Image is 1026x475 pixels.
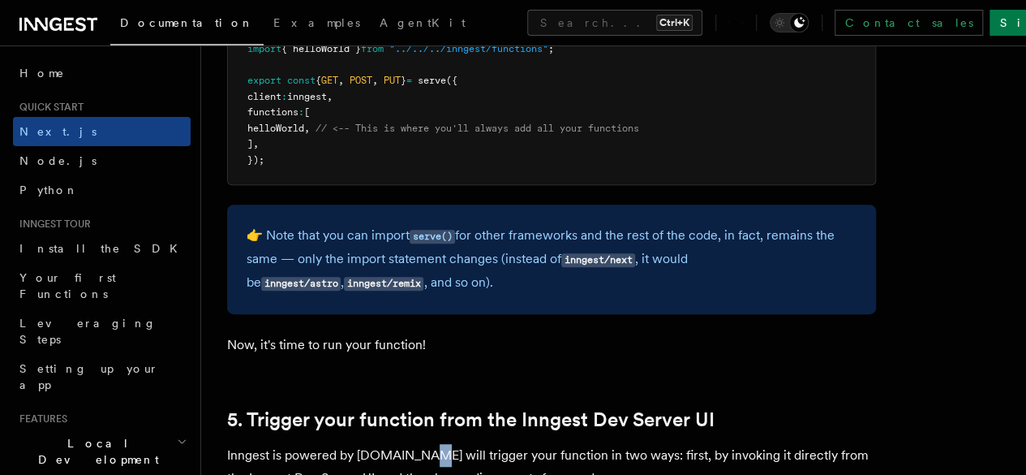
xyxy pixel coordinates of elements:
a: Leveraging Steps [13,309,191,354]
span: , [304,123,310,134]
a: Setting up your app [13,354,191,399]
kbd: Ctrl+K [656,15,693,31]
span: AgentKit [380,16,466,29]
a: Examples [264,5,370,44]
span: POST [350,75,372,86]
button: Toggle dark mode [770,13,809,32]
span: // <-- This is where you'll always add all your functions [316,123,639,134]
span: , [338,75,344,86]
a: 5. Trigger your function from the Inngest Dev Server UI [227,408,715,431]
p: 👉 Note that you can import for other frameworks and the rest of the code, in fact, remains the sa... [247,224,856,295]
span: ; [548,43,554,54]
span: Documentation [120,16,254,29]
span: }); [247,154,264,166]
span: , [327,91,333,102]
a: Home [13,58,191,88]
span: Examples [273,16,360,29]
code: serve() [410,230,455,244]
a: AgentKit [370,5,475,44]
span: const [287,75,316,86]
span: Inngest tour [13,218,91,231]
span: inngest [287,91,327,102]
a: Install the SDK [13,234,191,263]
a: serve() [410,227,455,243]
span: Local Development [13,435,177,468]
span: } [401,75,406,86]
span: client [247,91,281,102]
span: serve [418,75,446,86]
span: Your first Functions [19,271,116,300]
span: Python [19,184,79,196]
span: "../../../inngest/functions" [389,43,548,54]
span: helloWorld [247,123,304,134]
span: PUT [384,75,401,86]
span: = [406,75,412,86]
span: Features [13,412,67,425]
a: Documentation [110,5,264,45]
span: ] [247,138,253,149]
a: Python [13,175,191,205]
span: , [372,75,378,86]
span: Node.js [19,154,97,167]
span: Quick start [13,101,84,114]
a: Your first Functions [13,263,191,309]
button: Local Development [13,429,191,474]
span: : [298,106,304,118]
span: { helloWorld } [281,43,361,54]
span: [ [304,106,310,118]
code: inngest/remix [344,277,423,291]
span: Next.js [19,125,97,138]
a: Contact sales [835,10,983,36]
code: inngest/astro [261,277,341,291]
a: Next.js [13,117,191,146]
code: inngest/next [561,253,635,267]
span: : [281,91,287,102]
span: ({ [446,75,457,86]
span: functions [247,106,298,118]
p: Now, it's time to run your function! [227,334,876,356]
span: from [361,43,384,54]
button: Search...Ctrl+K [527,10,702,36]
span: Leveraging Steps [19,317,157,346]
span: Setting up your app [19,362,159,391]
span: Home [19,65,65,81]
span: GET [321,75,338,86]
span: Install the SDK [19,242,187,255]
span: import [247,43,281,54]
span: , [253,138,259,149]
span: { [316,75,321,86]
a: Node.js [13,146,191,175]
span: export [247,75,281,86]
